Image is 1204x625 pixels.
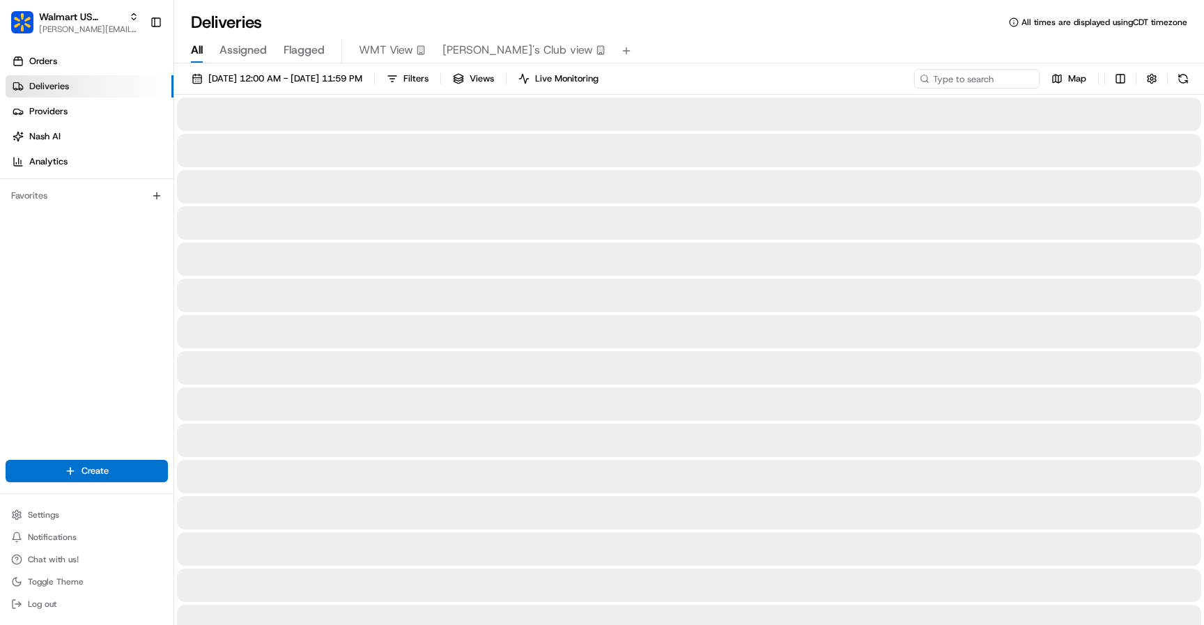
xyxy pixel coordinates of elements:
[1021,17,1187,28] span: All times are displayed using CDT timezone
[447,69,500,88] button: Views
[11,11,33,33] img: Walmart US Corporate
[82,465,109,477] span: Create
[28,509,59,520] span: Settings
[512,69,605,88] button: Live Monitoring
[191,42,203,59] span: All
[1068,72,1086,85] span: Map
[359,42,413,59] span: WMT View
[39,24,139,35] button: [PERSON_NAME][EMAIL_ADDRESS][DOMAIN_NAME]
[380,69,435,88] button: Filters
[442,42,593,59] span: [PERSON_NAME]'s Club view
[284,42,325,59] span: Flagged
[535,72,599,85] span: Live Monitoring
[191,11,262,33] h1: Deliveries
[6,527,168,547] button: Notifications
[6,594,168,614] button: Log out
[1173,69,1193,88] button: Refresh
[29,130,61,143] span: Nash AI
[470,72,494,85] span: Views
[6,6,144,39] button: Walmart US CorporateWalmart US Corporate[PERSON_NAME][EMAIL_ADDRESS][DOMAIN_NAME]
[6,151,173,173] a: Analytics
[6,550,168,569] button: Chat with us!
[6,100,173,123] a: Providers
[28,554,79,565] span: Chat with us!
[29,105,68,118] span: Providers
[28,576,84,587] span: Toggle Theme
[29,155,68,168] span: Analytics
[29,55,57,68] span: Orders
[6,185,168,207] div: Favorites
[39,10,123,24] button: Walmart US Corporate
[914,69,1040,88] input: Type to search
[6,50,173,72] a: Orders
[28,599,56,610] span: Log out
[6,505,168,525] button: Settings
[403,72,429,85] span: Filters
[208,72,362,85] span: [DATE] 12:00 AM - [DATE] 11:59 PM
[1045,69,1093,88] button: Map
[6,75,173,98] a: Deliveries
[29,80,69,93] span: Deliveries
[6,125,173,148] a: Nash AI
[219,42,267,59] span: Assigned
[6,460,168,482] button: Create
[6,572,168,592] button: Toggle Theme
[185,69,369,88] button: [DATE] 12:00 AM - [DATE] 11:59 PM
[28,532,77,543] span: Notifications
